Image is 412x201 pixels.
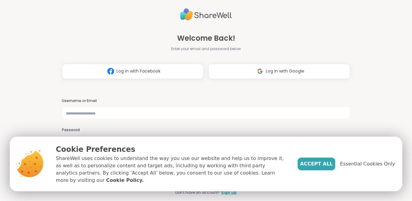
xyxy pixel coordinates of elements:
[106,177,144,184] a: Cookie Policy.
[266,68,304,74] span: Log in with Google
[56,144,288,155] p: Cookie Preferences
[340,160,395,168] span: Essential Cookies Only
[221,190,237,195] a: Sign up
[62,128,350,133] h3: Password
[177,33,235,44] span: Welcome Back!
[180,6,232,23] img: ShareWell Logo
[254,66,266,77] img: ShareWell Logomark
[62,98,350,104] h3: Username or Email
[56,155,288,184] p: ShareWell uses cookies to understand the way you use our website and help us to improve it, as we...
[171,46,241,52] span: Enter your email and password below
[105,66,117,77] img: ShareWell Logomark
[208,64,350,79] button: Log in with Google
[298,158,335,170] button: Accept All
[117,68,160,74] span: Log in with Facebook
[300,160,333,168] span: Accept All
[175,190,220,195] span: Don't have an account?
[62,64,204,79] button: Log in with Facebook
